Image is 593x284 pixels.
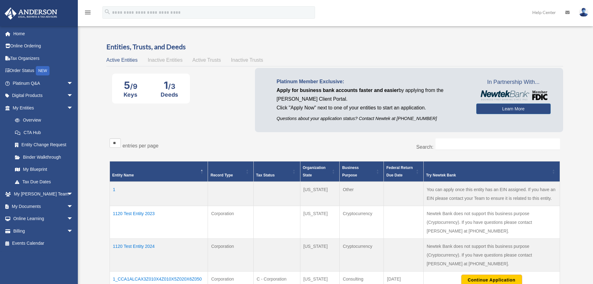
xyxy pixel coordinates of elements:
a: My [PERSON_NAME] Teamarrow_drop_down [4,188,82,200]
span: Federal Return Due Date [386,166,413,177]
p: Platinum Member Exclusive: [277,77,467,86]
a: Binder Walkthrough [9,151,79,163]
a: My Documentsarrow_drop_down [4,200,82,213]
div: NEW [36,66,49,75]
td: 1 [110,182,208,206]
p: Click "Apply Now" next to one of your entities to start an application. [277,103,467,112]
span: /9 [130,82,137,90]
a: My Entitiesarrow_drop_down [4,102,79,114]
th: Business Purpose: Activate to sort [340,161,384,182]
span: arrow_drop_down [67,213,79,225]
span: arrow_drop_down [67,188,79,201]
th: Tax Status: Activate to sort [253,161,300,182]
a: Overview [9,114,76,127]
td: Corporation [208,206,253,239]
a: Tax Due Dates [9,176,79,188]
td: Newtek Bank does not support this business purpose (Cryptocurrency). If you have questions please... [423,206,560,239]
td: Cryptocurrency [340,239,384,272]
span: Business Purpose [342,166,359,177]
label: entries per page [123,143,159,148]
p: Questions about your application status? Contact Newtek at [PHONE_NUMBER] [277,115,467,123]
a: Platinum Q&Aarrow_drop_down [4,77,82,89]
span: arrow_drop_down [67,200,79,213]
a: My Blueprint [9,163,79,176]
p: by applying from the [PERSON_NAME] Client Portal. [277,86,467,103]
td: [US_STATE] [300,182,340,206]
h3: Entities, Trusts, and Deeds [106,42,563,52]
td: Newtek Bank does not support this business purpose (Cryptocurrency). If you have questions please... [423,239,560,272]
a: Online Ordering [4,40,82,52]
td: [US_STATE] [300,206,340,239]
td: 1120 Test Entity 2024 [110,239,208,272]
td: You can apply once this entity has an EIN assigned. If you have an EIN please contact your Team t... [423,182,560,206]
a: Learn More [476,103,551,114]
td: 1120 Test Entity 2023 [110,206,208,239]
span: Active Trusts [192,57,221,63]
div: Deeds [161,91,178,98]
td: Other [340,182,384,206]
span: In Partnership With... [476,77,551,87]
img: NewtekBankLogoSM.png [479,90,548,100]
td: [US_STATE] [300,239,340,272]
td: Cryptocurrency [340,206,384,239]
div: Try Newtek Bank [426,171,550,179]
div: 5 [124,79,137,91]
a: Home [4,27,82,40]
span: arrow_drop_down [67,77,79,90]
span: arrow_drop_down [67,89,79,102]
span: Inactive Entities [148,57,182,63]
span: Tax Status [256,173,275,177]
span: arrow_drop_down [67,102,79,114]
i: menu [84,9,92,16]
div: Keys [124,91,137,98]
th: Entity Name: Activate to invert sorting [110,161,208,182]
img: User Pic [579,8,588,17]
span: Inactive Trusts [231,57,263,63]
span: Record Type [210,173,233,177]
img: Anderson Advisors Platinum Portal [3,7,59,20]
label: Search: [416,144,433,150]
a: menu [84,11,92,16]
a: Billingarrow_drop_down [4,225,82,237]
a: Entity Change Request [9,139,79,151]
span: /3 [168,82,175,90]
th: Try Newtek Bank : Activate to sort [423,161,560,182]
span: Apply for business bank accounts faster and easier [277,88,399,93]
a: CTA Hub [9,126,79,139]
span: Entity Name [112,173,134,177]
th: Federal Return Due Date: Activate to sort [384,161,423,182]
span: arrow_drop_down [67,225,79,238]
a: Digital Productsarrow_drop_down [4,89,82,102]
a: Tax Organizers [4,52,82,65]
td: Corporation [208,239,253,272]
a: Events Calendar [4,237,82,250]
div: 1 [161,79,178,91]
a: Order StatusNEW [4,65,82,77]
th: Organization State: Activate to sort [300,161,340,182]
th: Record Type: Activate to sort [208,161,253,182]
a: Online Learningarrow_drop_down [4,213,82,225]
span: Active Entities [106,57,138,63]
i: search [104,8,111,15]
span: Organization State [303,166,326,177]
